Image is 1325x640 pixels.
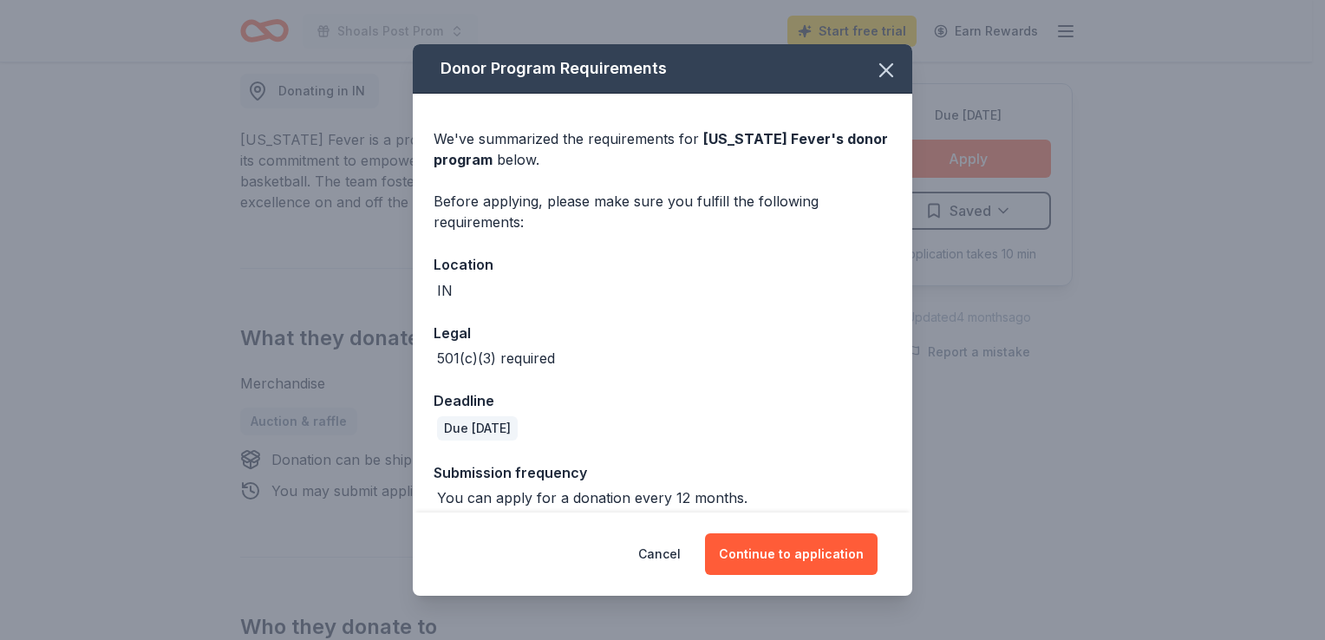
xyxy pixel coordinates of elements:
div: Location [434,253,891,276]
div: Deadline [434,389,891,412]
div: 501(c)(3) required [437,348,555,369]
button: Continue to application [705,533,878,575]
div: We've summarized the requirements for below. [434,128,891,170]
div: Before applying, please make sure you fulfill the following requirements: [434,191,891,232]
button: Cancel [638,533,681,575]
div: IN [437,280,453,301]
div: You can apply for a donation every 12 months. [437,487,747,508]
div: Legal [434,322,891,344]
div: Submission frequency [434,461,891,484]
div: Due [DATE] [437,416,518,441]
div: Donor Program Requirements [413,44,912,94]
